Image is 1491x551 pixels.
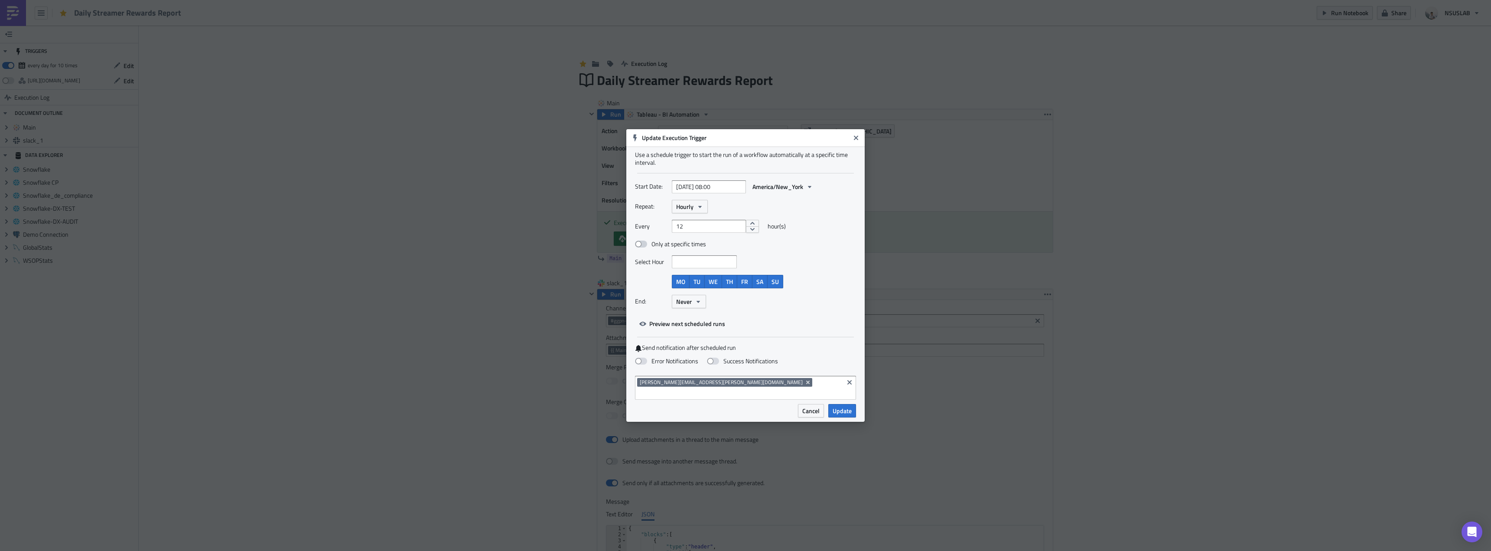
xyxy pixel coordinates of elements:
[722,275,737,288] button: TH
[672,180,746,193] input: YYYY-MM-DD HH:mm
[828,404,856,417] button: Update
[693,277,700,286] span: TU
[635,180,667,193] label: Start Date:
[689,275,705,288] button: TU
[635,295,667,308] label: End:
[746,226,759,233] button: decrement
[804,378,812,387] button: Remove Tag
[635,200,667,213] label: Repeat:
[767,275,783,288] button: SU
[737,275,752,288] button: FR
[772,277,779,286] span: SU
[635,317,729,330] button: Preview next scheduled runs
[676,277,685,286] span: MO
[635,240,706,248] label: Only at specific times
[768,220,786,233] span: hour(s)
[802,406,820,415] span: Cancel
[676,202,693,211] span: Hourly
[1462,522,1482,542] div: Open Intercom Messenger
[752,182,803,191] span: America/New_York
[726,277,733,286] span: TH
[746,220,759,227] button: increment
[676,297,692,306] span: Never
[672,200,708,213] button: Hourly
[850,131,863,144] button: Close
[741,277,748,286] span: FR
[642,134,850,142] h6: Update Execution Trigger
[707,357,778,365] label: Success Notifications
[704,275,722,288] button: WE
[798,404,824,417] button: Cancel
[672,275,690,288] button: MO
[640,379,803,386] span: [PERSON_NAME][EMAIL_ADDRESS][PERSON_NAME][DOMAIN_NAME]
[635,220,667,233] label: Every
[635,357,698,365] label: Error Notifications
[833,406,852,415] span: Update
[748,180,817,193] button: America/New_York
[635,151,856,166] div: Use a schedule trigger to start the run of a workflow automatically at a specific time interval.
[635,344,856,352] label: Send notification after scheduled run
[649,319,725,328] span: Preview next scheduled runs
[844,377,855,388] button: Clear selected items
[756,277,763,286] span: SA
[635,255,667,268] label: Select Hour
[709,277,718,286] span: WE
[752,275,768,288] button: SA
[672,295,706,308] button: Never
